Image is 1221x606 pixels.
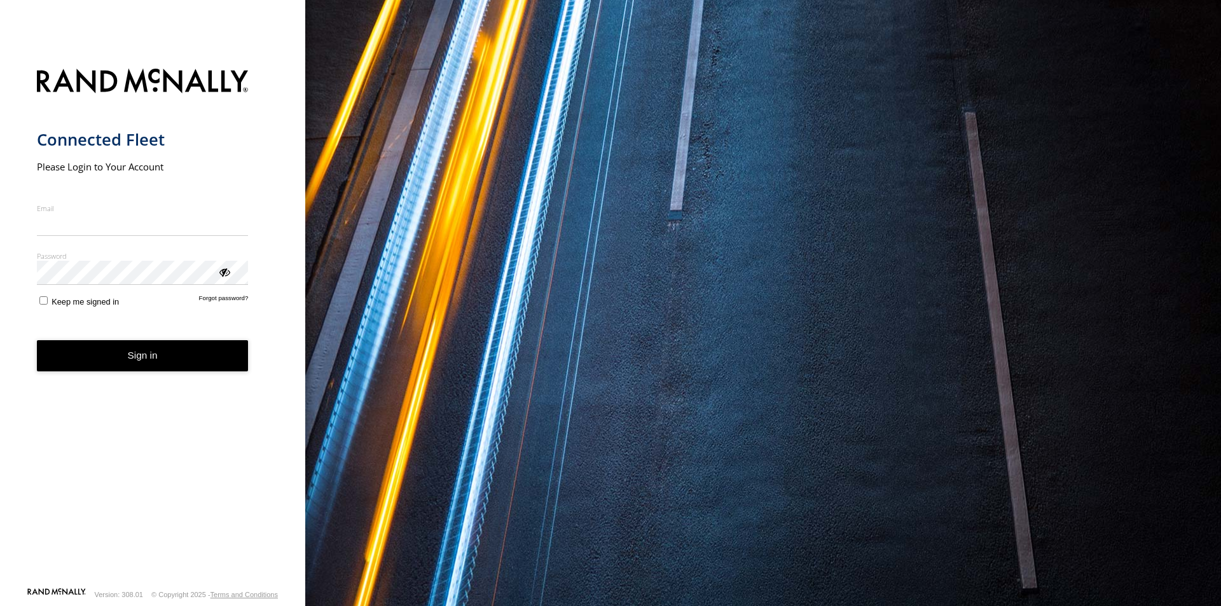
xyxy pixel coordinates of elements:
[37,66,249,99] img: Rand McNally
[52,297,119,306] span: Keep me signed in
[37,340,249,371] button: Sign in
[217,265,230,278] div: ViewPassword
[37,203,249,213] label: Email
[210,591,278,598] a: Terms and Conditions
[27,588,86,601] a: Visit our Website
[37,160,249,173] h2: Please Login to Your Account
[151,591,278,598] div: © Copyright 2025 -
[95,591,143,598] div: Version: 308.01
[39,296,48,305] input: Keep me signed in
[37,61,269,587] form: main
[37,129,249,150] h1: Connected Fleet
[37,251,249,261] label: Password
[199,294,249,306] a: Forgot password?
